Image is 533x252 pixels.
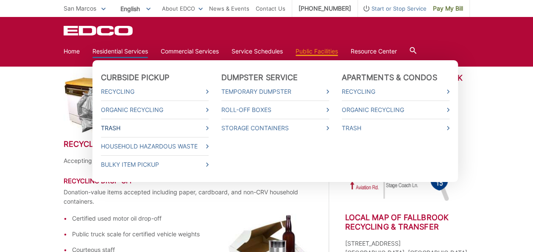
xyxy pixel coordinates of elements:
[92,47,148,56] a: Residential Services
[221,105,329,115] a: Roll-Off Boxes
[161,47,219,56] a: Commercial Services
[64,73,148,133] img: Bulky Trash
[101,123,209,133] a: Trash
[351,47,397,56] a: Resource Center
[162,4,203,13] a: About EDCO
[101,105,209,115] a: Organic Recycling
[101,73,170,82] a: Curbside Pickup
[232,47,283,56] a: Service Schedules
[64,25,134,36] a: EDCD logo. Return to the homepage.
[209,4,249,13] a: News & Events
[221,87,329,96] a: Temporary Dumpster
[221,123,329,133] a: Storage Containers
[256,4,285,13] a: Contact Us
[342,105,449,115] a: Organic Recycling
[64,73,313,101] p: For North County residents and businesses, Fallbrook Recycling & Transfer offers a convenient alt...
[64,5,96,12] span: San Marcos
[342,87,449,96] a: Recycling
[64,47,80,56] a: Home
[64,188,313,206] p: Donation-value items accepted including paper, cardboard, and non-CRV household containers.
[101,160,209,169] a: Bulky Item Pickup
[64,177,313,185] h3: Recycling Drop-Off
[342,73,437,82] a: Apartments & Condos
[72,230,313,239] li: Public truck scale for certified vehicle weights
[64,156,313,165] p: Accepting all CRV glass, cans, and plastic.
[342,123,449,133] a: Trash
[221,73,298,82] a: Dumpster Service
[345,213,470,232] h2: Local Map of Fallbrook Recycling & Transfer
[114,2,157,16] span: English
[101,87,209,96] a: Recycling
[101,142,209,151] a: Household Hazardous Waste
[72,214,313,223] li: Certified used motor oil drop-off
[64,140,313,149] h2: Recycling [GEOGRAPHIC_DATA]
[296,47,338,56] a: Public Facilities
